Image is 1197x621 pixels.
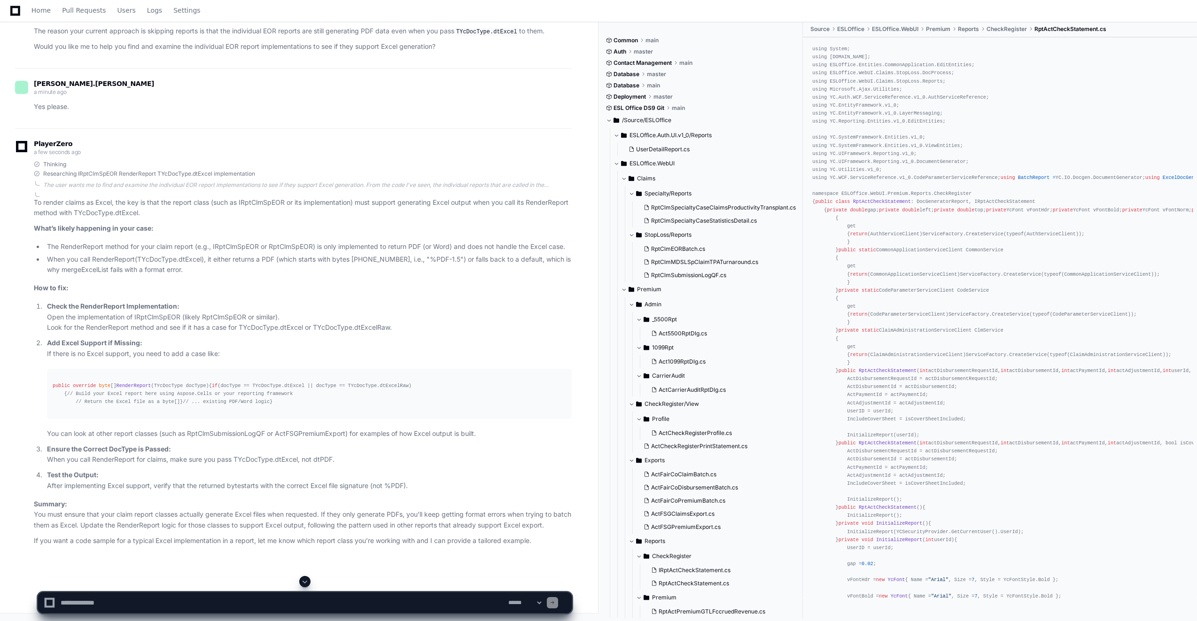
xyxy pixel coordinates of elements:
button: /Source/ESLOffice [606,113,796,128]
span: Thinking [43,161,66,168]
span: private [839,536,859,542]
button: RptClmSpecialtyCaseClaimsProductivityTransplant.cs [640,201,796,214]
span: Profile [652,415,669,423]
span: // ... existing PDF/Word logic [183,399,270,404]
span: BatchReport [1018,175,1050,180]
button: CarrierAudit [636,368,801,383]
button: Claims [621,171,801,186]
span: void [862,536,873,542]
span: RptActCheckStatement.cs [1034,25,1106,33]
span: master [653,93,673,101]
span: Specialty/Reports [645,190,692,197]
span: RptActCheckStatement [859,368,917,373]
span: private [839,287,859,293]
p: Yes please. [34,101,572,112]
span: ActFSGClaimsExport.cs [651,510,715,518]
button: RptClmMDSLSpClaimTPATurnaround.cs [640,256,796,269]
svg: Directory [636,455,642,466]
span: public [839,440,856,446]
span: override [73,383,96,388]
span: Source [810,25,830,33]
span: 1099Rpt [652,344,674,351]
button: Profile [636,411,801,427]
span: private [1053,207,1073,212]
span: ActFairCoDisbursementBatch.cs [651,484,738,491]
strong: Ensure the Correct DocType is Passed: [47,445,171,453]
button: ActCheckRegisterPrintStatement.cs [640,440,796,453]
span: UserDetailReport.cs [636,146,690,153]
span: ActFSGPremiumExport.cs [651,523,721,531]
span: /Source/ESLOffice [622,116,671,124]
span: CheckRegister [987,25,1027,33]
span: return [850,271,867,277]
p: Open the implementation of IRptClmSpEOR (likely RptClmSpEOR or similar). Look for the RenderRepor... [47,301,572,333]
svg: Directory [636,536,642,547]
span: Database [614,70,639,78]
span: return [850,231,867,237]
button: ESLOffice.Auth.UI.v1_0/Reports [614,128,801,143]
span: ESLOffice.WebUI [872,25,918,33]
span: Researching IRptClmSpEOR RenderReport TYcDocType.dtExcel implementation [43,170,255,178]
button: ActCarrierAuditRptDlg.cs [647,383,796,396]
span: class [836,199,850,204]
svg: Directory [636,398,642,410]
button: 1099Rpt [636,340,801,355]
span: main [647,82,660,89]
span: private [879,207,899,212]
span: RptClmSpecialtyCaseStatisticsDetail.cs [651,217,757,225]
svg: Directory [629,284,634,295]
button: ESLOffice.WebUI [614,156,801,171]
svg: Directory [636,188,642,199]
span: double [957,207,974,212]
strong: Summary: [34,500,67,508]
span: int [1108,440,1116,446]
span: int [919,368,928,373]
span: InitializeReport [876,536,923,542]
span: ActCheckRegisterProfile.cs [659,429,732,437]
span: master [647,70,666,78]
svg: Directory [636,229,642,241]
span: Contact Management [614,59,672,67]
span: () [917,505,922,510]
strong: Check the RenderReport Implementation: [47,302,179,310]
svg: Directory [621,158,627,169]
button: Act5500RptDlg.cs [647,327,796,340]
svg: Directory [636,299,642,310]
span: CheckRegister [652,552,692,560]
span: master [634,48,653,55]
span: ExcelDocGen [1163,175,1195,180]
span: private [827,207,847,212]
span: a few seconds ago [34,148,81,155]
span: private [1122,207,1143,212]
svg: Directory [644,551,649,562]
span: main [645,37,659,44]
span: RptClmSubmissionLogQF.cs [651,272,726,279]
span: [PERSON_NAME].[PERSON_NAME] [34,80,154,87]
span: byte [99,383,111,388]
span: a minute ago [34,88,66,95]
span: int [1001,440,1009,446]
span: () [922,520,928,526]
svg: Directory [644,314,649,325]
p: Would you like me to help you find and examine the individual EOR report implementations to see i... [34,41,572,52]
button: ActFairCoPremiumBatch.cs [640,494,796,507]
button: Exports [629,453,801,468]
button: CheckRegister [636,549,801,564]
p: If you want a code sample for a typical Excel implementation in a report, let me know which repor... [34,536,572,546]
span: if [212,383,218,388]
span: CarrierAudit [652,372,685,380]
span: int [1163,368,1171,373]
span: public [816,199,833,204]
span: RptActCheckStatement [853,199,911,204]
span: Pull Requests [62,8,106,13]
span: Database [614,82,639,89]
button: RptClmSpecialtyCaseStatisticsDetail.cs [640,214,796,227]
strong: How to fix: [34,284,69,292]
span: public [839,247,856,253]
span: int [1061,368,1070,373]
span: CheckRegister/View [645,400,699,408]
span: IRptActCheckStatement.cs [659,567,731,574]
button: CheckRegister/View [629,396,801,411]
button: RptClmEORBatch.cs [640,242,796,256]
button: IRptActCheckStatement.cs [647,564,796,577]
